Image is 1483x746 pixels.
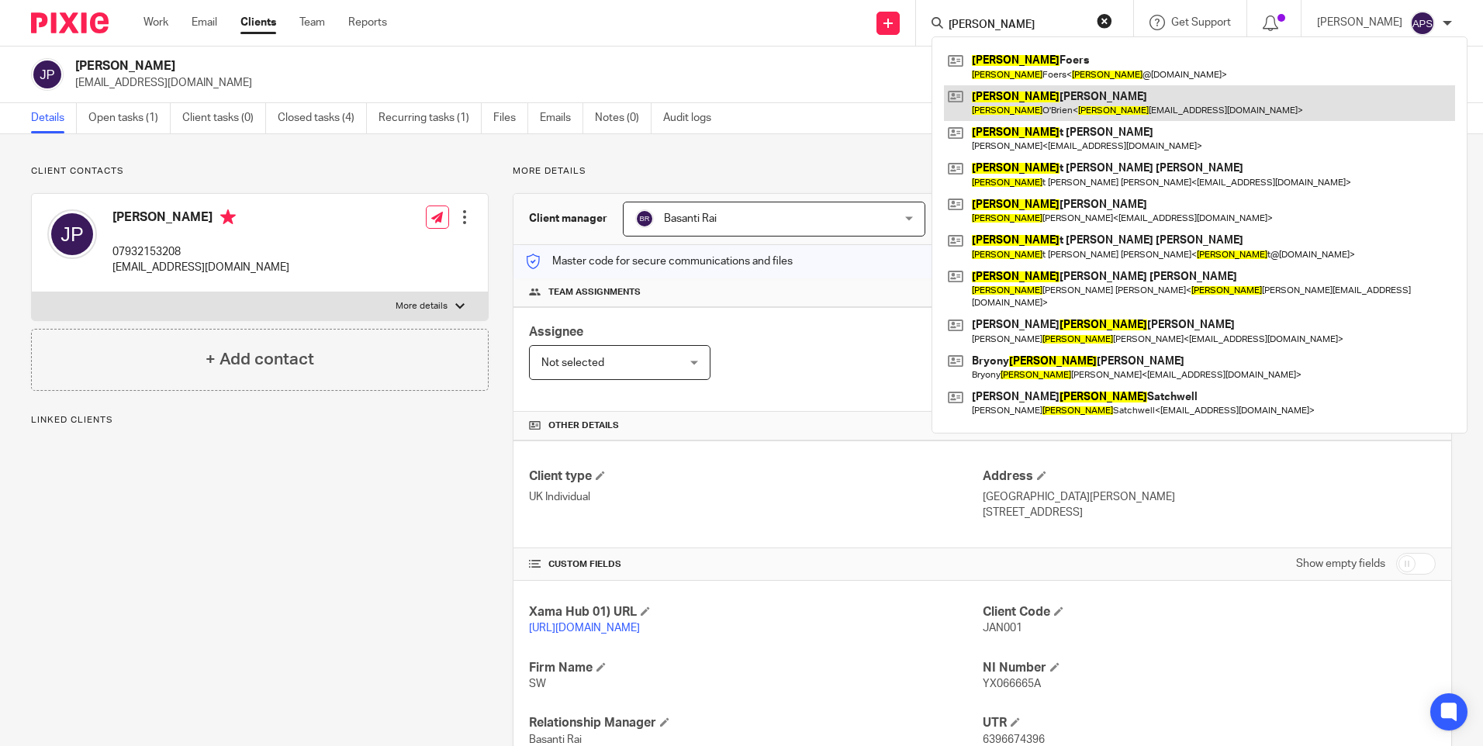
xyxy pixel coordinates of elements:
[1171,17,1231,28] span: Get Support
[182,103,266,133] a: Client tasks (0)
[529,715,982,731] h4: Relationship Manager
[983,468,1436,485] h4: Address
[529,623,640,634] a: [URL][DOMAIN_NAME]
[192,15,217,30] a: Email
[983,489,1436,505] p: [GEOGRAPHIC_DATA][PERSON_NAME]
[513,165,1452,178] p: More details
[529,679,546,689] span: SW
[540,103,583,133] a: Emails
[396,300,448,313] p: More details
[1097,13,1112,29] button: Clear
[278,103,367,133] a: Closed tasks (4)
[529,489,982,505] p: UK Individual
[112,209,289,229] h4: [PERSON_NAME]
[112,244,289,260] p: 07932153208
[983,715,1436,731] h4: UTR
[947,19,1087,33] input: Search
[529,211,607,226] h3: Client manager
[75,75,1241,91] p: [EMAIL_ADDRESS][DOMAIN_NAME]
[548,420,619,432] span: Other details
[529,468,982,485] h4: Client type
[529,660,982,676] h4: Firm Name
[31,103,77,133] a: Details
[31,12,109,33] img: Pixie
[548,286,641,299] span: Team assignments
[595,103,652,133] a: Notes (0)
[220,209,236,225] i: Primary
[1296,556,1385,572] label: Show empty fields
[525,254,793,269] p: Master code for secure communications and files
[664,213,717,224] span: Basanti Rai
[348,15,387,30] a: Reports
[143,15,168,30] a: Work
[983,623,1022,634] span: JAN001
[529,734,582,745] span: Basanti Rai
[88,103,171,133] a: Open tasks (1)
[31,58,64,91] img: svg%3E
[529,604,982,620] h4: Xama Hub 01) URL
[1317,15,1402,30] p: [PERSON_NAME]
[31,165,489,178] p: Client contacts
[635,209,654,228] img: svg%3E
[983,660,1436,676] h4: NI Number
[541,357,604,368] span: Not selected
[663,103,723,133] a: Audit logs
[31,414,489,427] p: Linked clients
[379,103,482,133] a: Recurring tasks (1)
[206,347,314,371] h4: + Add contact
[983,734,1045,745] span: 6396674396
[299,15,325,30] a: Team
[529,326,583,338] span: Assignee
[983,604,1436,620] h4: Client Code
[493,103,528,133] a: Files
[240,15,276,30] a: Clients
[983,679,1041,689] span: YX066665A
[529,558,982,571] h4: CUSTOM FIELDS
[983,505,1436,520] p: [STREET_ADDRESS]
[47,209,97,259] img: svg%3E
[75,58,1008,74] h2: [PERSON_NAME]
[1410,11,1435,36] img: svg%3E
[112,260,289,275] p: [EMAIL_ADDRESS][DOMAIN_NAME]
